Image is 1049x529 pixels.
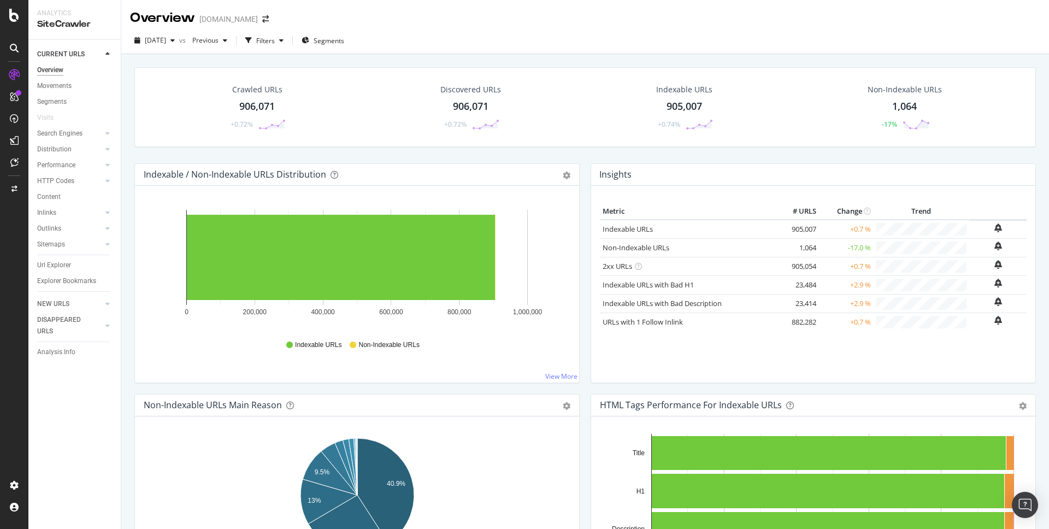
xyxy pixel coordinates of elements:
svg: A chart. [144,203,570,330]
div: Indexable URLs [656,84,712,95]
a: URLs with 1 Follow Inlink [603,317,683,327]
div: 905,007 [667,99,702,114]
a: View More [545,372,577,381]
text: H1 [637,487,645,495]
a: NEW URLS [37,298,102,310]
th: Trend [874,203,969,220]
a: Non-Indexable URLs [603,243,669,252]
a: Explorer Bookmarks [37,275,113,287]
td: 905,054 [775,257,819,275]
div: Overview [37,64,63,76]
text: 1,000,000 [513,308,543,316]
a: CURRENT URLS [37,49,102,60]
div: Inlinks [37,207,56,219]
button: [DATE] [130,32,179,49]
div: Visits [37,112,54,124]
a: Url Explorer [37,260,113,271]
span: Non-Indexable URLs [358,340,419,350]
div: Outlinks [37,223,61,234]
div: HTML Tags Performance for Indexable URLs [600,399,782,410]
div: Discovered URLs [440,84,501,95]
td: +2.9 % [819,275,874,294]
div: 906,071 [239,99,275,114]
div: Overview [130,9,195,27]
text: Title [633,449,645,457]
td: -17.0 % [819,238,874,257]
div: +0.72% [444,120,467,129]
a: Indexable URLs with Bad Description [603,298,722,308]
span: Segments [314,36,344,45]
div: Indexable / Non-Indexable URLs Distribution [144,169,326,180]
div: Url Explorer [37,260,71,271]
span: 2025 Aug. 18th [145,36,166,45]
a: HTTP Codes [37,175,102,187]
a: Visits [37,112,64,124]
div: bell-plus [994,224,1002,232]
a: Sitemaps [37,239,102,250]
div: bell-plus [994,316,1002,325]
a: Content [37,191,113,203]
div: Movements [37,80,72,92]
a: Outlinks [37,223,102,234]
td: 882,282 [775,313,819,331]
div: gear [563,172,570,179]
a: Overview [37,64,113,76]
div: Explorer Bookmarks [37,275,96,287]
div: +0.72% [231,120,253,129]
div: Content [37,191,61,203]
text: 800,000 [447,308,472,316]
div: Distribution [37,144,72,155]
a: Indexable URLs [603,224,653,234]
div: Non-Indexable URLs Main Reason [144,399,282,410]
div: gear [1019,402,1027,410]
div: Non-Indexable URLs [868,84,942,95]
div: Crawled URLs [232,84,282,95]
td: 905,007 [775,220,819,239]
text: 9.5% [315,468,330,476]
td: +2.9 % [819,294,874,313]
a: Segments [37,96,113,108]
text: 0 [185,308,188,316]
a: 2xx URLs [603,261,632,271]
div: Performance [37,160,75,171]
a: Distribution [37,144,102,155]
div: 1,064 [892,99,917,114]
td: +0.7 % [819,313,874,331]
span: vs [179,36,188,45]
div: 906,071 [453,99,488,114]
a: Analysis Info [37,346,113,358]
a: DISAPPEARED URLS [37,314,102,337]
th: # URLS [775,203,819,220]
td: 23,484 [775,275,819,294]
span: Previous [188,36,219,45]
div: CURRENT URLS [37,49,85,60]
th: Change [819,203,874,220]
div: DISAPPEARED URLS [37,314,92,337]
text: 400,000 [311,308,335,316]
a: Performance [37,160,102,171]
div: bell-plus [994,242,1002,250]
td: 23,414 [775,294,819,313]
td: +0.7 % [819,220,874,239]
div: bell-plus [994,297,1002,306]
a: Inlinks [37,207,102,219]
button: Segments [297,32,349,49]
th: Metric [600,203,775,220]
div: Filters [256,36,275,45]
div: NEW URLS [37,298,69,310]
td: +0.7 % [819,257,874,275]
a: Movements [37,80,113,92]
div: Analytics [37,9,112,18]
div: gear [563,402,570,410]
text: 600,000 [379,308,403,316]
div: HTTP Codes [37,175,74,187]
a: Indexable URLs with Bad H1 [603,280,694,290]
div: -17% [882,120,897,129]
span: Indexable URLs [295,340,341,350]
div: bell-plus [994,279,1002,287]
td: 1,064 [775,238,819,257]
button: Filters [241,32,288,49]
h4: Insights [599,167,632,182]
button: Previous [188,32,232,49]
